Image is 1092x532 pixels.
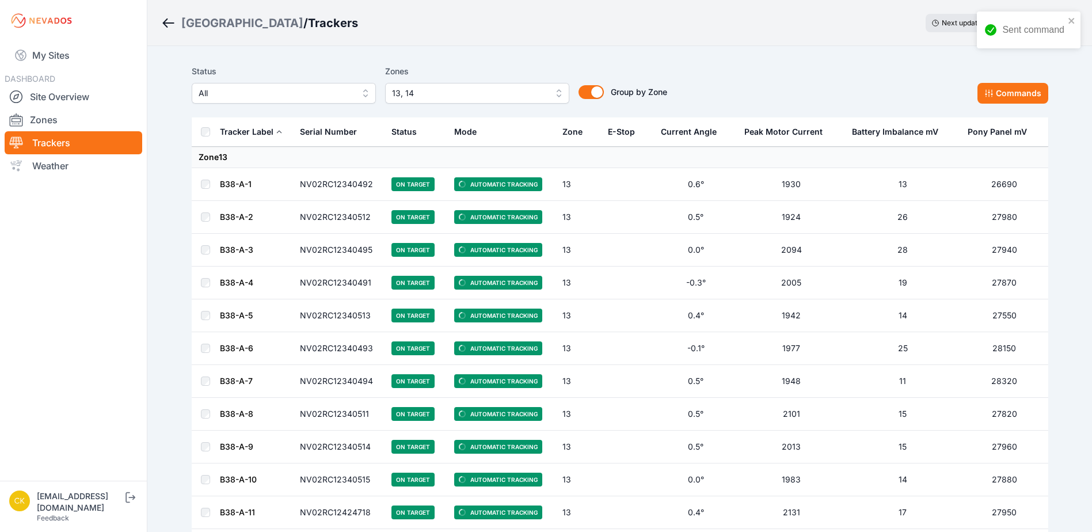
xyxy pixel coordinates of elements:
td: 27940 [961,234,1048,267]
div: Pony Panel mV [968,126,1027,138]
td: 27550 [961,299,1048,332]
td: 27880 [961,463,1048,496]
button: Pony Panel mV [968,118,1036,146]
div: Serial Number [300,126,357,138]
td: 0.0° [654,463,737,496]
span: On Target [391,374,435,388]
td: 13 [555,398,601,431]
a: Zones [5,108,142,131]
a: [GEOGRAPHIC_DATA] [181,15,303,31]
span: On Target [391,210,435,224]
div: Tracker Label [220,126,273,138]
a: B38-A-9 [220,442,253,451]
span: Automatic Tracking [454,243,542,257]
td: 27960 [961,431,1048,463]
td: 13 [845,168,961,201]
div: Sent command [1002,23,1064,37]
span: On Target [391,177,435,191]
span: On Target [391,309,435,322]
label: Status [192,64,376,78]
a: My Sites [5,41,142,69]
td: NV02RC12340513 [293,299,385,332]
td: 13 [555,365,601,398]
a: B38-A-10 [220,474,257,484]
td: 17 [845,496,961,529]
td: 13 [555,201,601,234]
td: 14 [845,299,961,332]
td: 1983 [737,463,844,496]
span: On Target [391,473,435,487]
td: 0.5° [654,398,737,431]
span: Automatic Tracking [454,177,542,191]
a: Feedback [37,514,69,522]
td: NV02RC12340493 [293,332,385,365]
td: 1942 [737,299,844,332]
td: 15 [845,398,961,431]
td: Zone 13 [192,147,1048,168]
div: Zone [562,126,583,138]
td: -0.1° [654,332,737,365]
span: On Target [391,341,435,355]
td: 1924 [737,201,844,234]
td: 2101 [737,398,844,431]
span: On Target [391,506,435,519]
td: NV02RC12340512 [293,201,385,234]
div: Current Angle [661,126,717,138]
span: Next update in [942,18,989,27]
td: NV02RC12424718 [293,496,385,529]
button: Tracker Label [220,118,283,146]
td: 0.5° [654,201,737,234]
td: 2131 [737,496,844,529]
span: Group by Zone [611,87,667,97]
td: 25 [845,332,961,365]
a: Trackers [5,131,142,154]
td: 1930 [737,168,844,201]
td: 0.6° [654,168,737,201]
span: On Target [391,407,435,421]
span: Automatic Tracking [454,374,542,388]
a: Site Overview [5,85,142,108]
td: 26690 [961,168,1048,201]
img: Nevados [9,12,74,30]
td: 26 [845,201,961,234]
div: [EMAIL_ADDRESS][DOMAIN_NAME] [37,491,123,514]
a: B38-A-3 [220,245,253,254]
td: 15 [845,431,961,463]
span: Automatic Tracking [454,309,542,322]
button: Peak Motor Current [744,118,832,146]
td: -0.3° [654,267,737,299]
td: 19 [845,267,961,299]
div: Mode [454,126,477,138]
td: 2013 [737,431,844,463]
button: Status [391,118,426,146]
td: 14 [845,463,961,496]
img: ckent@prim.com [9,491,30,511]
a: B38-A-8 [220,409,253,419]
a: B38-A-2 [220,212,253,222]
button: All [192,83,376,104]
td: 0.4° [654,299,737,332]
a: B38-A-11 [220,507,255,517]
span: Automatic Tracking [454,407,542,421]
td: 13 [555,463,601,496]
div: Status [391,126,417,138]
div: Battery Imbalance mV [852,126,938,138]
td: 13 [555,234,601,267]
div: E-Stop [608,126,635,138]
td: NV02RC12340511 [293,398,385,431]
td: 28 [845,234,961,267]
label: Zones [385,64,569,78]
td: 27820 [961,398,1048,431]
button: close [1068,16,1076,25]
span: Automatic Tracking [454,341,542,355]
td: 28320 [961,365,1048,398]
td: 0.5° [654,431,737,463]
td: 13 [555,332,601,365]
td: NV02RC12340514 [293,431,385,463]
td: 27870 [961,267,1048,299]
span: On Target [391,276,435,290]
a: B38-A-5 [220,310,253,320]
td: NV02RC12340492 [293,168,385,201]
div: Peak Motor Current [744,126,823,138]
